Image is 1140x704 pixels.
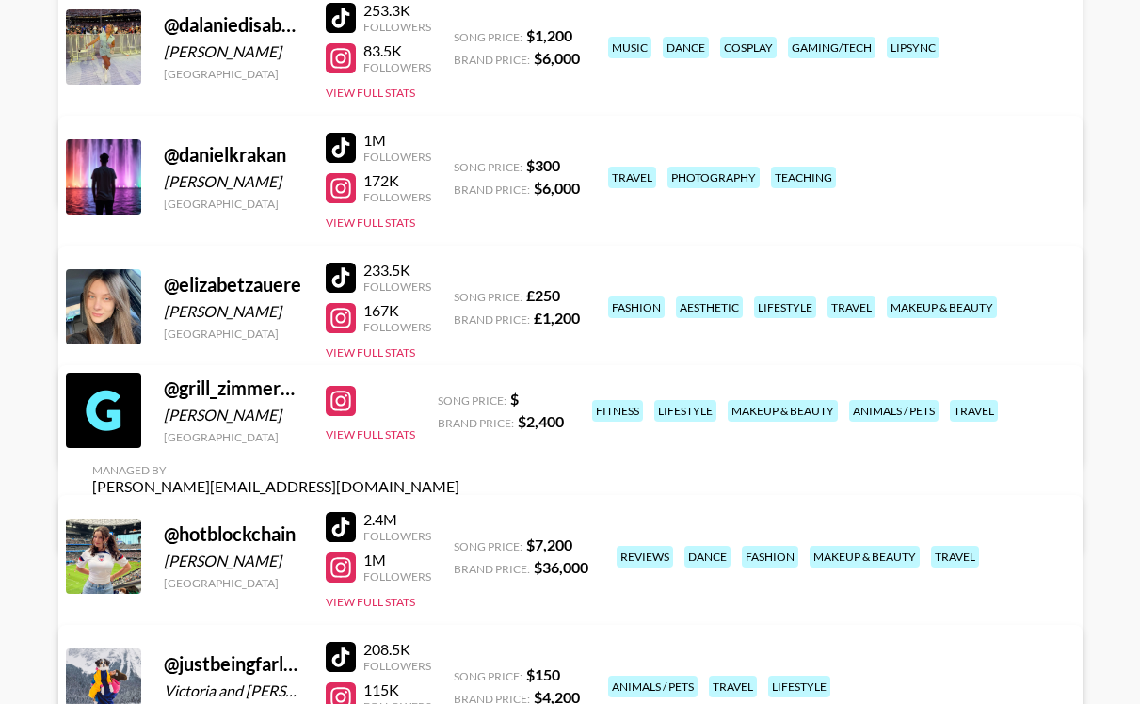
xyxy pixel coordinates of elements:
[684,546,731,568] div: dance
[164,143,303,167] div: @ danielkrakan
[534,49,580,67] strong: $ 6,000
[526,156,560,174] strong: $ 300
[363,551,431,569] div: 1M
[754,296,816,318] div: lifestyle
[510,390,519,408] strong: $
[592,400,643,422] div: fitness
[164,42,303,61] div: [PERSON_NAME]
[768,676,830,697] div: lifestyle
[363,171,431,190] div: 172K
[438,393,506,408] span: Song Price:
[164,376,303,400] div: @ grill_zimmerman
[363,1,431,20] div: 253.3K
[363,190,431,204] div: Followers
[454,539,522,553] span: Song Price:
[788,37,875,58] div: gaming/tech
[827,296,875,318] div: travel
[454,669,522,683] span: Song Price:
[164,652,303,676] div: @ justbeingfarley
[887,296,997,318] div: makeup & beauty
[164,430,303,444] div: [GEOGRAPHIC_DATA]
[454,290,522,304] span: Song Price:
[164,681,303,700] div: Victoria and [PERSON_NAME]
[454,30,522,44] span: Song Price:
[663,37,709,58] div: dance
[326,345,415,360] button: View Full Stats
[164,197,303,211] div: [GEOGRAPHIC_DATA]
[667,167,760,188] div: photography
[454,312,530,327] span: Brand Price:
[326,595,415,609] button: View Full Stats
[363,261,431,280] div: 233.5K
[92,477,459,496] div: [PERSON_NAME][EMAIL_ADDRESS][DOMAIN_NAME]
[363,680,431,699] div: 115K
[709,676,757,697] div: travel
[454,183,530,197] span: Brand Price:
[164,172,303,191] div: [PERSON_NAME]
[608,37,651,58] div: music
[164,13,303,37] div: @ dalaniedisabato
[92,463,459,477] div: Managed By
[454,160,522,174] span: Song Price:
[164,576,303,590] div: [GEOGRAPHIC_DATA]
[363,510,431,529] div: 2.4M
[164,406,303,424] div: [PERSON_NAME]
[676,296,743,318] div: aesthetic
[742,546,798,568] div: fashion
[326,216,415,230] button: View Full Stats
[950,400,998,422] div: travel
[363,569,431,584] div: Followers
[363,320,431,334] div: Followers
[454,53,530,67] span: Brand Price:
[363,640,431,659] div: 208.5K
[164,327,303,341] div: [GEOGRAPHIC_DATA]
[363,659,431,673] div: Followers
[164,552,303,570] div: [PERSON_NAME]
[363,529,431,543] div: Followers
[526,665,560,683] strong: $ 150
[164,302,303,321] div: [PERSON_NAME]
[363,60,431,74] div: Followers
[526,536,572,553] strong: $ 7,200
[326,86,415,100] button: View Full Stats
[526,26,572,44] strong: $ 1,200
[534,309,580,327] strong: £ 1,200
[438,416,514,430] span: Brand Price:
[654,400,716,422] div: lifestyle
[887,37,939,58] div: lipsync
[164,67,303,81] div: [GEOGRAPHIC_DATA]
[363,41,431,60] div: 83.5K
[164,522,303,546] div: @ hotblockchain
[363,280,431,294] div: Followers
[608,167,656,188] div: travel
[518,412,564,430] strong: $ 2,400
[526,286,560,304] strong: £ 250
[608,676,698,697] div: animals / pets
[728,400,838,422] div: makeup & beauty
[454,562,530,576] span: Brand Price:
[363,131,431,150] div: 1M
[363,150,431,164] div: Followers
[164,273,303,296] div: @ elizabetzauere
[326,427,415,441] button: View Full Stats
[363,20,431,34] div: Followers
[931,546,979,568] div: travel
[810,546,920,568] div: makeup & beauty
[849,400,939,422] div: animals / pets
[617,546,673,568] div: reviews
[363,301,431,320] div: 167K
[534,179,580,197] strong: $ 6,000
[534,558,588,576] strong: $ 36,000
[771,167,836,188] div: teaching
[608,296,665,318] div: fashion
[720,37,777,58] div: cosplay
